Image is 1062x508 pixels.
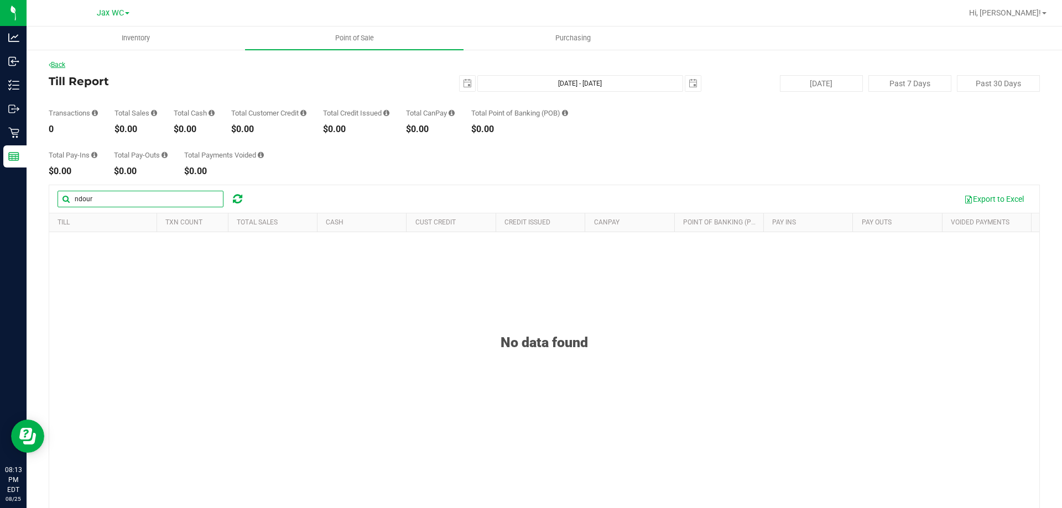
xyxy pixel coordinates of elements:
[868,75,951,92] button: Past 7 Days
[449,109,455,117] i: Sum of all successful, non-voided payment transaction amounts using CanPay (as well as manual Can...
[162,151,168,159] i: Sum of all cash pay-outs removed from tills within the date range.
[780,75,863,92] button: [DATE]
[969,8,1041,17] span: Hi, [PERSON_NAME]!
[8,151,19,162] inline-svg: Reports
[8,127,19,138] inline-svg: Retail
[107,33,165,43] span: Inventory
[957,190,1031,208] button: Export to Excel
[237,218,278,226] a: Total Sales
[114,151,168,159] div: Total Pay-Outs
[165,218,202,226] a: TXN Count
[209,109,215,117] i: Sum of all successful, non-voided cash payment transaction amounts (excluding tips and transactio...
[97,8,124,18] span: Jax WC
[406,125,455,134] div: $0.00
[8,80,19,91] inline-svg: Inventory
[174,125,215,134] div: $0.00
[245,27,464,50] a: Point of Sale
[471,109,568,117] div: Total Point of Banking (POB)
[5,495,22,503] p: 08/25
[49,151,97,159] div: Total Pay-Ins
[49,167,97,176] div: $0.00
[323,125,389,134] div: $0.00
[92,109,98,117] i: Count of all successful payment transactions, possibly including voids, refunds, and cash-back fr...
[49,125,98,134] div: 0
[49,307,1039,350] div: No data found
[951,218,1009,226] a: Voided Payments
[114,125,157,134] div: $0.00
[594,218,619,226] a: CanPay
[49,61,65,69] a: Back
[8,56,19,67] inline-svg: Inbound
[323,109,389,117] div: Total Credit Issued
[49,75,379,87] h4: Till Report
[957,75,1040,92] button: Past 30 Days
[258,151,264,159] i: Sum of all voided payment transaction amounts (excluding tips and transaction fees) within the da...
[8,32,19,43] inline-svg: Analytics
[114,109,157,117] div: Total Sales
[685,76,701,91] span: select
[184,167,264,176] div: $0.00
[11,420,44,453] iframe: Resource center
[184,151,264,159] div: Total Payments Voided
[683,218,762,226] a: Point of Banking (POB)
[415,218,456,226] a: Cust Credit
[300,109,306,117] i: Sum of all successful, non-voided payment transaction amounts using account credit as the payment...
[772,218,796,226] a: Pay Ins
[114,167,168,176] div: $0.00
[91,151,97,159] i: Sum of all cash pay-ins added to tills within the date range.
[58,191,223,207] input: Search...
[540,33,606,43] span: Purchasing
[406,109,455,117] div: Total CanPay
[326,218,343,226] a: Cash
[383,109,389,117] i: Sum of all successful refund transaction amounts from purchase returns resulting in account credi...
[320,33,389,43] span: Point of Sale
[151,109,157,117] i: Sum of all successful, non-voided payment transaction amounts (excluding tips and transaction fee...
[58,218,70,226] a: Till
[27,27,245,50] a: Inventory
[49,109,98,117] div: Transactions
[862,218,892,226] a: Pay Outs
[471,125,568,134] div: $0.00
[464,27,682,50] a: Purchasing
[504,218,550,226] a: Credit Issued
[231,109,306,117] div: Total Customer Credit
[174,109,215,117] div: Total Cash
[231,125,306,134] div: $0.00
[562,109,568,117] i: Sum of the successful, non-voided point-of-banking payment transaction amounts, both via payment ...
[5,465,22,495] p: 08:13 PM EDT
[8,103,19,114] inline-svg: Outbound
[460,76,475,91] span: select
